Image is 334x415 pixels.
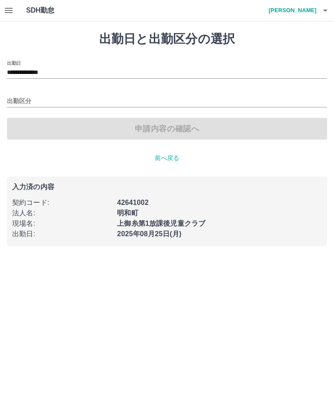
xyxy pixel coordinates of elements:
p: 前へ戻る [7,154,327,163]
p: 契約コード : [12,197,112,208]
p: 入力済の内容 [12,184,322,191]
b: 明和町 [117,209,138,217]
p: 現場名 : [12,218,112,229]
p: 出勤日 : [12,229,112,239]
b: 2025年08月25日(月) [117,230,181,238]
label: 出勤日 [7,60,21,66]
b: 42641002 [117,199,148,206]
b: 上御糸第1放課後児童クラブ [117,220,205,227]
h1: 出勤日と出勤区分の選択 [7,32,327,47]
p: 法人名 : [12,208,112,218]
